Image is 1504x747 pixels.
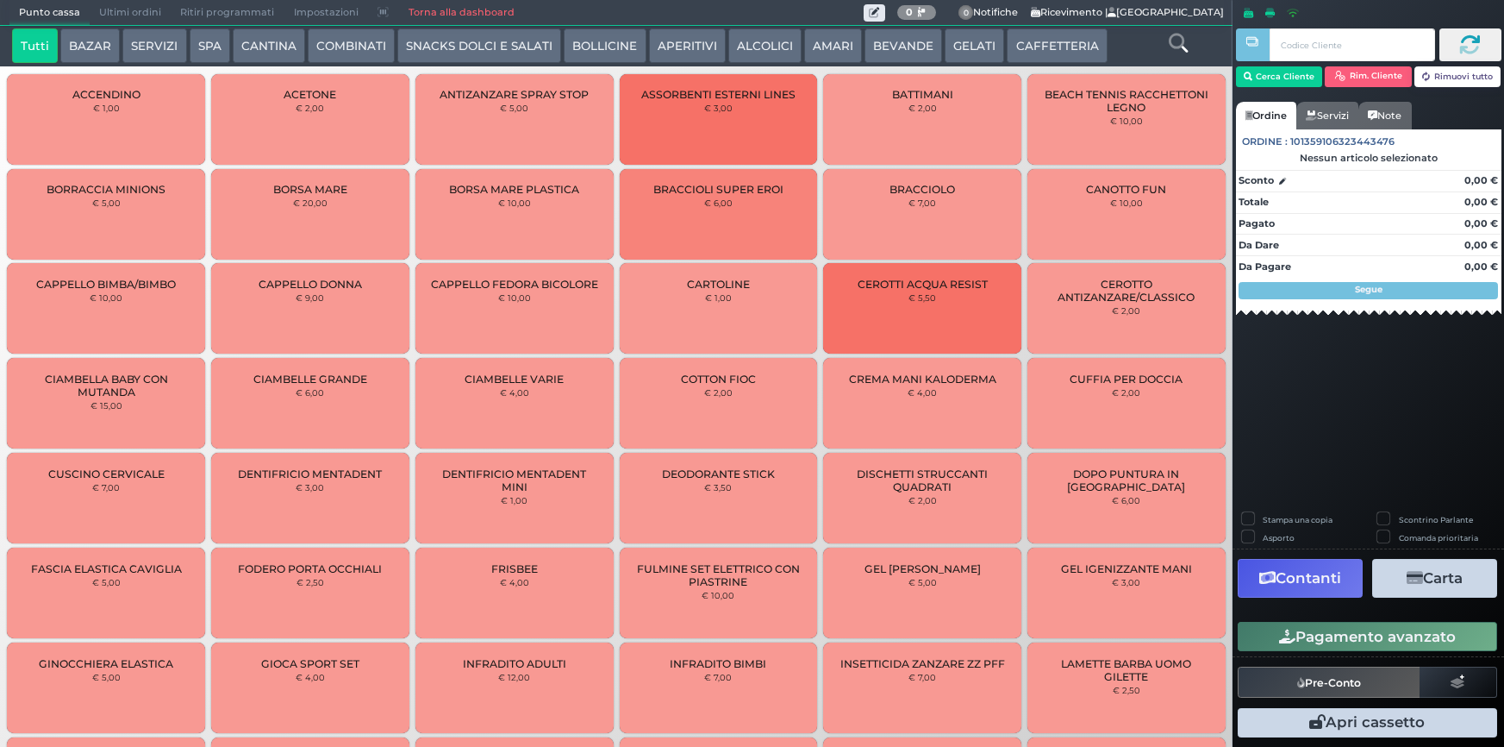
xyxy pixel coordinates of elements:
[1399,532,1478,543] label: Comanda prioritaria
[1263,532,1295,543] label: Asporto
[498,198,531,208] small: € 10,00
[440,88,589,101] span: ANTIZANZARE SPRAY STOP
[1464,196,1498,208] strong: 0,00 €
[60,28,120,63] button: BAZAR
[238,562,382,575] span: FODERO PORTA OCCHIALI
[1239,196,1269,208] strong: Totale
[296,103,324,113] small: € 2,00
[662,468,775,480] span: DEODORANTE STICK
[1238,559,1363,598] button: Contanti
[1270,28,1434,61] input: Codice Cliente
[1042,88,1211,114] span: BEACH TENNIS RACCHETTONI LEGNO
[72,88,140,101] span: ACCENDINO
[1112,495,1140,505] small: € 6,00
[1239,261,1291,273] strong: Da Pagare
[238,468,382,480] span: DENTIFRICIO MENTADENT
[1355,284,1382,295] strong: Segue
[1238,667,1420,698] button: Pre-Conto
[498,292,531,303] small: € 10,00
[864,562,981,575] span: GEL [PERSON_NAME]
[47,183,165,196] span: BORRACCIA MINIONS
[849,373,996,386] span: CREMA MANI KALODERMA
[39,657,173,670] span: GINOCCHIERA ELASTICA
[1042,657,1211,683] span: LAMETTE BARBA UOMO GILETTE
[296,482,324,493] small: € 3,00
[958,5,974,21] span: 0
[48,468,165,480] span: CUSCINO CERVICALE
[1112,387,1140,398] small: € 2,00
[273,183,347,196] span: BORSA MARE
[653,183,783,196] span: BRACCIOLI SUPER EROI
[31,562,182,575] span: FASCIA ELASTICA CAVIGLIA
[1242,135,1288,149] span: Ordine :
[704,482,732,493] small: € 3,50
[1113,685,1140,695] small: € 2,50
[397,28,561,63] button: SNACKS DOLCI E SALATI
[1112,305,1140,316] small: € 2,00
[1007,28,1107,63] button: CAFFETTERIA
[1358,102,1411,129] a: Note
[501,495,527,505] small: € 1,00
[1042,278,1211,304] span: CEROTTO ANTIZANZARE/CLASSICO
[945,28,1004,63] button: GELATI
[1236,152,1501,164] div: Nessun articolo selezionato
[1239,173,1274,188] strong: Sconto
[308,28,395,63] button: COMBINATI
[36,278,176,291] span: CAPPELLO BIMBA/BIMBO
[1110,198,1143,208] small: € 10,00
[1236,102,1296,129] a: Ordine
[670,657,766,670] span: INFRADITO BIMBI
[122,28,186,63] button: SERVIZI
[92,672,121,682] small: € 5,00
[1296,102,1358,129] a: Servizi
[840,657,1005,670] span: INSETTICIDA ZANZARE ZZ PFF
[500,577,529,587] small: € 4,00
[1112,577,1140,587] small: € 3,00
[1464,217,1498,229] strong: 0,00 €
[498,672,530,682] small: € 12,00
[889,183,955,196] span: BRACCIOLO
[449,183,579,196] span: BORSA MARE PLASTICA
[1239,217,1275,229] strong: Pagato
[1414,66,1501,87] button: Rimuovi tutto
[702,590,734,600] small: € 10,00
[171,1,284,25] span: Ritiri programmati
[465,373,564,386] span: CIAMBELLE VARIE
[804,28,862,63] button: AMARI
[1238,622,1497,651] button: Pagamento avanzato
[12,28,58,63] button: Tutti
[1464,174,1498,186] strong: 0,00 €
[233,28,305,63] button: CANTINA
[284,88,336,101] span: ACETONE
[500,103,528,113] small: € 5,00
[1042,468,1211,493] span: DOPO PUNTURA IN [GEOGRAPHIC_DATA]
[1290,135,1395,149] span: 101359106323443476
[633,562,802,588] span: FULMINE SET ELETTRICO CON PIASTRINE
[641,88,796,101] span: ASSORBENTI ESTERNI LINES
[253,373,367,386] span: CIAMBELLE GRANDE
[1263,514,1332,525] label: Stampa una copia
[284,1,368,25] span: Impostazioni
[908,292,936,303] small: € 5,50
[293,198,328,208] small: € 20,00
[90,400,122,411] small: € 15,00
[728,28,802,63] button: ALCOLICI
[858,278,988,291] span: CEROTTI ACQUA RESIST
[92,198,121,208] small: € 5,00
[491,562,538,575] span: FRISBEE
[296,577,324,587] small: € 2,50
[1372,559,1497,598] button: Carta
[1464,261,1498,273] strong: 0,00 €
[1070,373,1183,386] span: CUFFIA PER DOCCIA
[296,672,325,682] small: € 4,00
[1236,66,1323,87] button: Cerca Cliente
[190,28,230,63] button: SPA
[1325,66,1412,87] button: Rim. Cliente
[1238,708,1497,738] button: Apri cassetto
[564,28,646,63] button: BOLLICINE
[296,292,324,303] small: € 9,00
[1239,239,1279,251] strong: Da Dare
[908,198,936,208] small: € 7,00
[261,657,359,670] span: GIOCA SPORT SET
[22,373,190,399] span: CIAMBELLA BABY CON MUTANDA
